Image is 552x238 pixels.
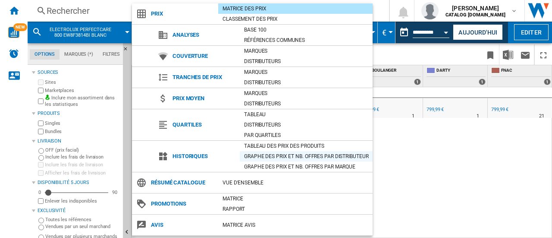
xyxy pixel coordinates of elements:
span: Prix [147,8,218,20]
span: Quartiles [168,119,240,131]
div: Distributeurs [240,121,373,129]
div: Matrice [218,194,373,203]
span: Analyses [168,29,240,41]
div: Marques [240,68,373,76]
div: Classement des prix [218,15,373,23]
div: Tableau des prix des produits [240,142,373,150]
div: Rapport [218,205,373,213]
span: Prix moyen [168,92,240,105]
div: Distributeurs [240,78,373,87]
div: Graphe des prix et nb. offres par marque [240,162,373,171]
div: Références communes [240,36,373,44]
div: Matrice AVIS [218,221,373,229]
span: Tranches de prix [168,71,240,83]
div: Vue d'ensemble [218,178,373,187]
span: Résumé catalogue [147,177,218,189]
div: Distributeurs [240,99,373,108]
span: Promotions [147,198,218,210]
div: Distributeurs [240,57,373,66]
div: Marques [240,89,373,98]
div: Tableau [240,110,373,119]
span: Couverture [168,50,240,62]
div: Marques [240,47,373,55]
div: Graphe des prix et nb. offres par distributeur [240,152,373,161]
div: Par quartiles [240,131,373,140]
span: Historiques [168,150,240,162]
span: Avis [147,219,218,231]
div: Matrice des prix [218,4,373,13]
div: Base 100 [240,25,373,34]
